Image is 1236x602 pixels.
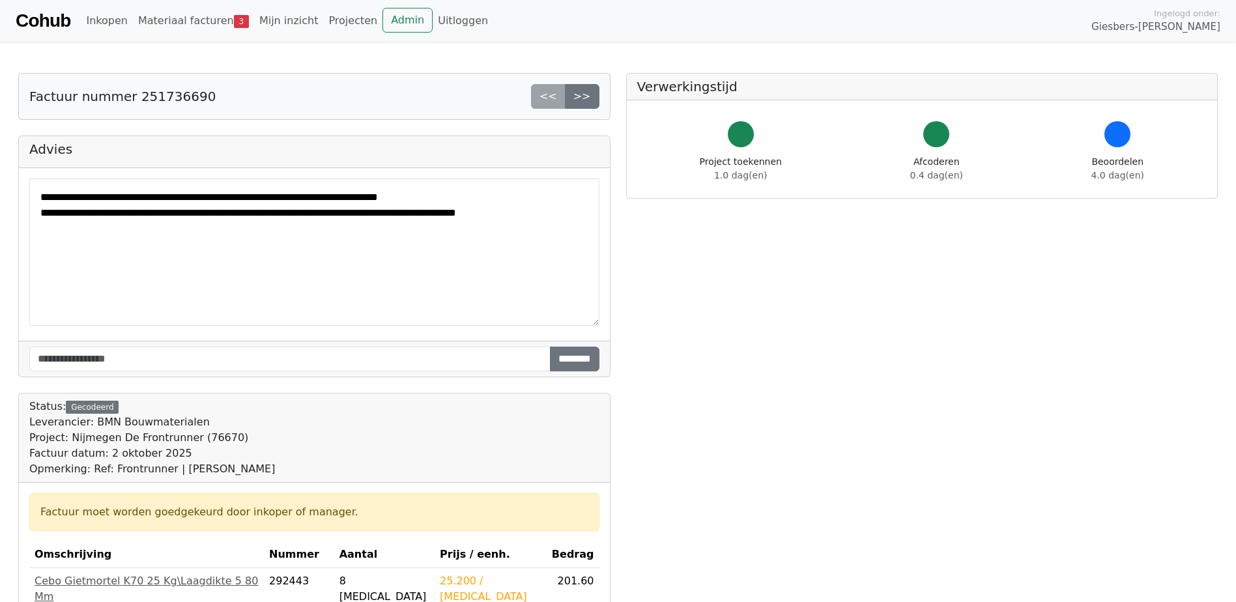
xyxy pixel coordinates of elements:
[714,170,767,180] span: 1.0 dag(en)
[1091,20,1220,35] span: Giesbers-[PERSON_NAME]
[254,8,324,34] a: Mijn inzicht
[1091,155,1144,182] div: Beoordelen
[29,446,275,461] div: Factuur datum: 2 oktober 2025
[334,541,435,568] th: Aantal
[29,141,599,157] h5: Advies
[29,399,275,477] div: Status:
[910,155,963,182] div: Afcoderen
[547,541,599,568] th: Bedrag
[29,541,264,568] th: Omschrijving
[234,15,249,28] span: 3
[29,89,216,104] h5: Factuur nummer 251736690
[382,8,433,33] a: Admin
[66,401,119,414] div: Gecodeerd
[565,84,599,109] a: >>
[323,8,382,34] a: Projecten
[133,8,254,34] a: Materiaal facturen3
[433,8,493,34] a: Uitloggen
[1154,7,1220,20] span: Ingelogd onder:
[40,504,588,520] div: Factuur moet worden goedgekeurd door inkoper of manager.
[29,461,275,477] div: Opmerking: Ref: Frontrunner | [PERSON_NAME]
[264,541,334,568] th: Nummer
[81,8,132,34] a: Inkopen
[910,170,963,180] span: 0.4 dag(en)
[29,430,275,446] div: Project: Nijmegen De Frontrunner (76670)
[16,5,70,36] a: Cohub
[637,79,1207,94] h5: Verwerkingstijd
[1091,170,1144,180] span: 4.0 dag(en)
[435,541,547,568] th: Prijs / eenh.
[700,155,782,182] div: Project toekennen
[29,414,275,430] div: Leverancier: BMN Bouwmaterialen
